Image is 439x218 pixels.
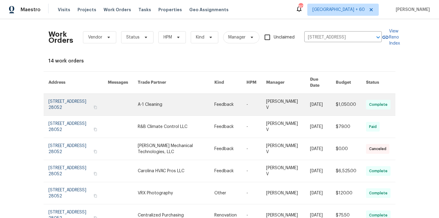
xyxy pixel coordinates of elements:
[163,34,172,40] span: HPM
[93,193,98,199] button: Copy Address
[305,72,331,94] th: Due Date
[242,160,261,182] td: -
[299,4,303,10] div: 806
[104,7,131,13] span: Work Orders
[88,34,102,40] span: Vendor
[133,94,210,116] td: A-1 Cleaning
[58,7,70,13] span: Visits
[133,116,210,138] td: R&B Climate Control LLC
[261,160,305,182] td: [PERSON_NAME] V
[133,138,210,160] td: [PERSON_NAME] Mechanical Technologies, LLC
[93,105,98,110] button: Copy Address
[93,127,98,132] button: Copy Address
[312,7,365,13] span: [GEOGRAPHIC_DATA] + 60
[210,138,242,160] td: Feedback
[78,7,96,13] span: Projects
[261,72,305,94] th: Manager
[242,72,261,94] th: HPM
[210,182,242,204] td: Other
[138,8,151,12] span: Tasks
[210,160,242,182] td: Feedback
[228,34,246,40] span: Manager
[158,7,182,13] span: Properties
[242,138,261,160] td: -
[382,28,400,46] a: View Reno Index
[103,72,133,94] th: Messages
[93,171,98,176] button: Copy Address
[133,72,210,94] th: Trade Partner
[133,160,210,182] td: Carolina HVAC Pros LLC
[242,182,261,204] td: -
[274,34,295,41] span: Unclaimed
[210,94,242,116] td: Feedback
[126,34,140,40] span: Status
[361,72,395,94] th: Status
[261,138,305,160] td: [PERSON_NAME] V
[196,34,204,40] span: Kind
[210,116,242,138] td: Feedback
[48,31,73,43] h2: Work Orders
[261,116,305,138] td: [PERSON_NAME] V
[133,182,210,204] td: VRX Photography
[261,182,305,204] td: [PERSON_NAME]
[189,7,229,13] span: Geo Assignments
[242,116,261,138] td: -
[242,94,261,116] td: -
[93,149,98,154] button: Copy Address
[48,58,391,64] div: 14 work orders
[44,72,103,94] th: Address
[210,72,242,94] th: Kind
[304,33,365,42] input: Enter in an address
[21,7,41,13] span: Maestro
[331,72,361,94] th: Budget
[261,94,305,116] td: [PERSON_NAME] V
[374,33,382,42] button: Open
[393,7,430,13] span: [PERSON_NAME]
